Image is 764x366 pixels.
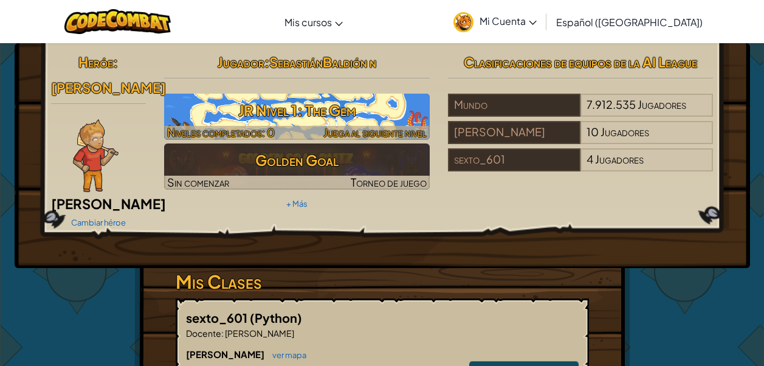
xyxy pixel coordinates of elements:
[464,54,697,71] span: Clasificaciones de equipos de la AI League
[224,328,294,339] span: [PERSON_NAME]
[556,16,703,29] span: Español ([GEOGRAPHIC_DATA])
[64,9,171,34] img: CodeCombat logo
[448,133,714,147] a: [PERSON_NAME]10Jugadores
[164,94,430,140] a: Juega al siguiente nivel
[73,119,119,192] img: Ned-Fulmer-Pose.png
[351,175,427,189] span: Torneo de juego
[323,125,427,139] span: Juega al siguiente nivel
[264,54,269,71] span: :
[113,54,118,71] span: :
[269,54,376,71] span: SebastiánBaldión n
[453,12,473,32] img: avatar
[186,310,250,325] span: sexto_601
[587,152,593,166] span: 4
[601,125,649,139] span: Jugadores
[71,218,126,227] a: Cambiar héroe
[266,350,306,360] a: ver mapa
[221,328,224,339] span: :
[550,5,709,38] a: Español ([GEOGRAPHIC_DATA])
[51,195,166,212] span: [PERSON_NAME]
[51,79,166,96] span: [PERSON_NAME]
[480,15,537,27] span: Mi Cuenta
[167,175,229,189] span: Sin comenzar
[164,97,430,124] h3: JR Nivel 1: The Gem
[186,348,266,360] span: [PERSON_NAME]
[447,2,543,41] a: Mi Cuenta
[638,97,686,111] span: Jugadores
[448,148,580,171] div: sexto_601
[250,310,302,325] span: (Python)
[78,54,113,71] span: Heróe
[278,5,349,38] a: Mis cursos
[164,143,430,190] a: Golden GoalSin comenzarTorneo de juego
[595,152,644,166] span: Jugadores
[587,125,599,139] span: 10
[218,54,264,71] span: Jugador
[286,199,308,209] a: + Más
[587,97,636,111] span: 7.912.535
[164,143,430,190] img: Golden Goal
[167,125,275,139] span: Niveles completados: 0
[448,160,714,174] a: sexto_6014Jugadores
[164,94,430,140] img: JR Nivel 1: The Gem
[176,268,589,295] h3: Mis Clases
[186,328,221,339] span: Docente
[448,94,580,117] div: Mundo
[284,16,332,29] span: Mis cursos
[448,105,714,119] a: Mundo7.912.535Jugadores
[448,121,580,144] div: [PERSON_NAME]
[164,147,430,174] h3: Golden Goal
